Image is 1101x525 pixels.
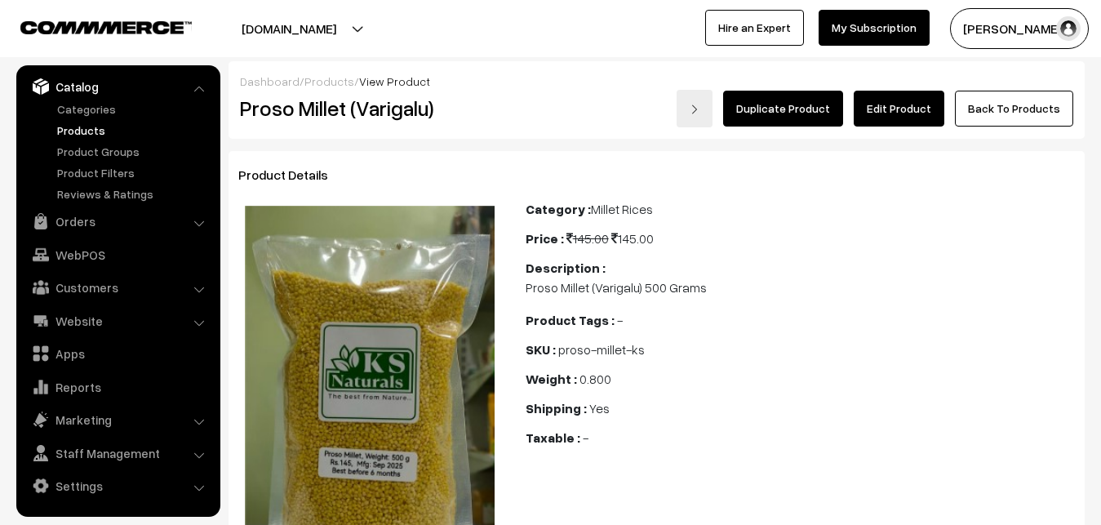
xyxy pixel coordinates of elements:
button: [PERSON_NAME] [950,8,1089,49]
b: Shipping : [526,400,587,416]
a: Hire an Expert [705,10,804,46]
a: Back To Products [955,91,1073,127]
span: View Product [359,74,430,88]
b: Taxable : [526,429,580,446]
b: Category : [526,201,591,217]
span: Product Details [238,167,348,183]
span: - [583,429,588,446]
a: Reviews & Ratings [53,185,215,202]
a: Categories [53,100,215,118]
a: Products [304,74,354,88]
a: Duplicate Product [723,91,843,127]
p: Proso Millet (Varigalu) 500 Grams [526,278,1075,297]
h2: Proso Millet (Varigalu) [240,96,501,121]
a: Catalog [20,72,215,101]
a: Staff Management [20,438,215,468]
b: Weight : [526,371,577,387]
img: user [1056,16,1081,41]
a: Orders [20,207,215,236]
a: Edit Product [854,91,944,127]
a: Product Filters [53,164,215,181]
span: 145.00 [566,230,609,247]
span: 0.800 [579,371,611,387]
a: My Subscription [819,10,930,46]
a: Products [53,122,215,139]
div: 145.00 [526,229,1075,248]
span: Yes [589,400,610,416]
a: Apps [20,339,215,368]
a: Website [20,306,215,336]
b: Product Tags : [526,312,615,328]
div: Millet Rices [526,199,1075,219]
b: Description : [526,260,606,276]
div: / / [240,73,1073,90]
span: - [617,312,623,328]
img: COMMMERCE [20,21,192,33]
img: right-arrow.png [690,105,699,114]
a: Reports [20,372,215,402]
a: Product Groups [53,143,215,160]
a: COMMMERCE [20,16,163,36]
a: WebPOS [20,240,215,269]
a: Dashboard [240,74,300,88]
a: Marketing [20,405,215,434]
b: Price : [526,230,564,247]
b: SKU : [526,341,556,358]
span: proso-millet-ks [558,341,645,358]
a: Settings [20,471,215,501]
button: [DOMAIN_NAME] [184,8,393,49]
a: Customers [20,273,215,302]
